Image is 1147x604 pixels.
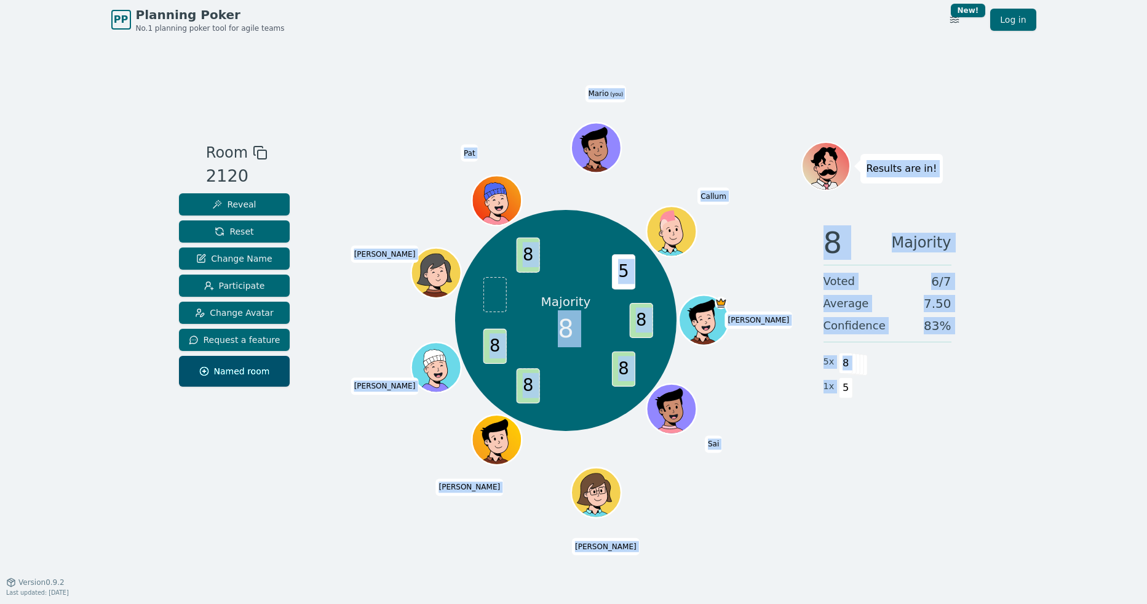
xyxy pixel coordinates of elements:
[839,353,853,374] span: 8
[705,436,722,453] span: Click to change your name
[990,9,1036,31] a: Log in
[630,303,653,338] span: 8
[18,578,65,587] span: Version 0.9.2
[839,377,853,398] span: 5
[206,142,248,164] span: Room
[824,273,855,290] span: Voted
[612,352,635,387] span: 8
[924,295,951,312] span: 7.50
[824,317,886,334] span: Confidence
[931,273,951,290] span: 6 / 7
[558,310,573,347] span: 8
[179,248,290,270] button: Change Name
[351,378,419,395] span: Click to change your name
[517,238,540,273] span: 8
[824,295,869,312] span: Average
[6,578,65,587] button: Version0.9.2
[179,275,290,297] button: Participate
[196,252,272,265] span: Change Name
[351,246,419,263] span: Click to change your name
[195,307,274,319] span: Change Avatar
[179,356,290,387] button: Named room
[114,12,128,27] span: PP
[612,254,635,289] span: 5
[199,365,270,377] span: Named room
[179,220,290,243] button: Reset
[435,479,503,496] span: Click to change your name
[609,92,624,98] span: (you)
[111,6,285,33] a: PPPlanning PokerNo.1 planning poker tool for agile teams
[461,145,478,162] span: Click to change your name
[179,302,290,324] button: Change Avatar
[824,228,843,257] span: 8
[179,329,290,351] button: Request a feature
[951,4,986,17] div: New!
[824,355,835,369] span: 5 x
[6,589,69,596] span: Last updated: [DATE]
[585,86,626,103] span: Click to change your name
[212,198,256,211] span: Reveal
[924,317,951,334] span: 83 %
[697,188,729,205] span: Click to change your name
[204,280,265,292] span: Participate
[206,164,268,189] div: 2120
[715,297,727,309] span: Mohamed is the host
[867,160,937,177] p: Results are in!
[517,368,540,403] span: 8
[573,124,619,171] button: Click to change your avatar
[136,6,285,23] span: Planning Poker
[483,329,507,364] span: 8
[179,193,290,215] button: Reveal
[943,9,966,31] button: New!
[136,23,285,33] span: No.1 planning poker tool for agile teams
[572,538,640,555] span: Click to change your name
[541,293,591,310] p: Majority
[215,225,253,238] span: Reset
[189,334,280,346] span: Request a feature
[824,380,835,393] span: 1 x
[892,228,951,257] span: Majority
[725,312,793,329] span: Click to change your name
